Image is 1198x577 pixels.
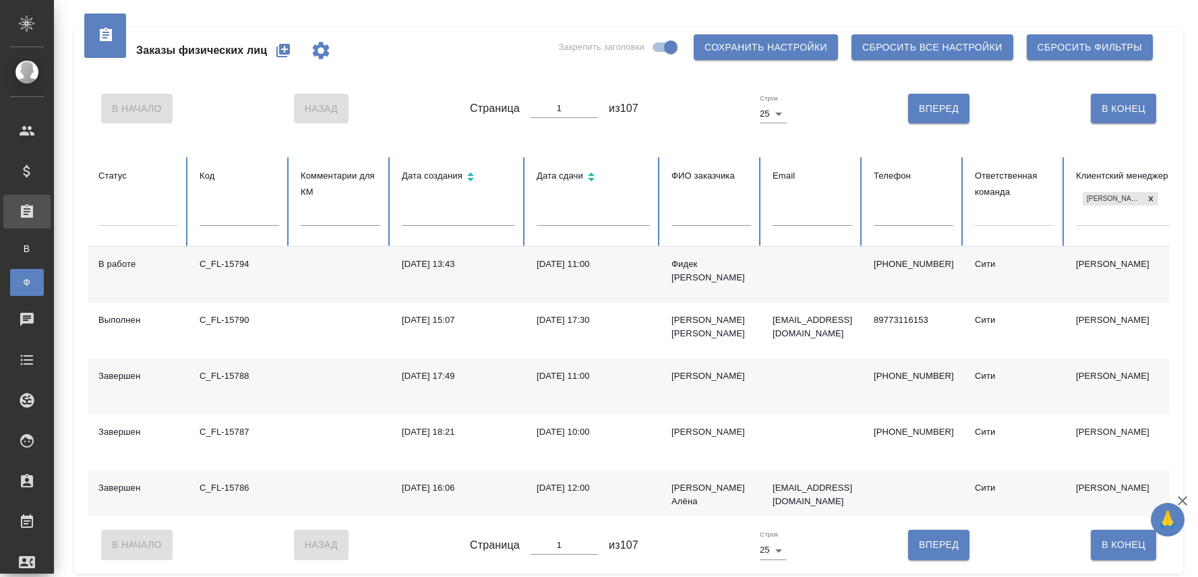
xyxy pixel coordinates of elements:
[705,39,827,56] span: Сохранить настройки
[402,425,515,439] div: [DATE] 18:21
[537,168,650,187] div: Сортировка
[874,313,953,327] p: 89773116153
[470,100,520,117] span: Страница
[1083,192,1143,206] div: [PERSON_NAME]
[874,425,953,439] p: [PHONE_NUMBER]
[537,313,650,327] div: [DATE] 17:30
[10,269,44,296] a: Ф
[760,104,787,123] div: 25
[98,425,178,439] div: Завершен
[1102,100,1145,117] span: В Конец
[402,168,515,187] div: Сортировка
[1102,537,1145,553] span: В Конец
[98,369,178,383] div: Завершен
[671,369,751,383] div: [PERSON_NAME]
[98,257,178,271] div: В работе
[874,168,953,184] div: Телефон
[200,425,279,439] div: C_FL-15787
[760,541,787,559] div: 25
[1038,39,1142,56] span: Сбросить фильтры
[975,257,1054,271] div: Сити
[402,369,515,383] div: [DATE] 17:49
[17,276,37,289] span: Ф
[537,481,650,495] div: [DATE] 12:00
[975,369,1054,383] div: Сити
[671,425,751,439] div: [PERSON_NAME]
[537,369,650,383] div: [DATE] 11:00
[919,100,959,117] span: Вперед
[874,257,953,271] p: [PHONE_NUMBER]
[760,95,778,102] label: Строк
[671,313,751,340] div: [PERSON_NAME] [PERSON_NAME]
[1091,94,1156,123] button: В Конец
[200,481,279,495] div: C_FL-15786
[98,168,178,184] div: Статус
[760,531,778,538] label: Строк
[17,242,37,255] span: В
[1076,168,1189,184] div: Клиентский менеджер
[200,257,279,271] div: C_FL-15794
[919,537,959,553] span: Вперед
[908,94,969,123] button: Вперед
[470,537,520,553] span: Страница
[609,537,638,553] span: из 107
[402,257,515,271] div: [DATE] 13:43
[862,39,1002,56] span: Сбросить все настройки
[773,481,852,508] p: [EMAIL_ADDRESS][DOMAIN_NAME]
[98,481,178,495] div: Завершен
[671,481,751,508] div: [PERSON_NAME] Алёна
[200,369,279,383] div: C_FL-15788
[402,313,515,327] div: [DATE] 15:07
[908,530,969,559] button: Вперед
[975,481,1054,495] div: Сити
[10,235,44,262] a: В
[267,34,299,67] button: Создать
[773,313,852,340] p: [EMAIL_ADDRESS][DOMAIN_NAME]
[975,425,1054,439] div: Сити
[671,168,751,184] div: ФИО заказчика
[1027,34,1153,60] button: Сбросить фильтры
[200,313,279,327] div: C_FL-15790
[558,40,645,54] span: Закрепить заголовки
[975,313,1054,327] div: Сити
[975,168,1054,200] div: Ответственная команда
[671,257,751,284] div: Фидек [PERSON_NAME]
[200,168,279,184] div: Код
[1091,530,1156,559] button: В Конец
[136,42,267,59] span: Заказы физических лиц
[773,168,852,184] div: Email
[301,168,380,200] div: Комментарии для КМ
[1151,503,1185,537] button: 🙏
[98,313,178,327] div: Выполнен
[851,34,1013,60] button: Сбросить все настройки
[609,100,638,117] span: из 107
[537,425,650,439] div: [DATE] 10:00
[694,34,838,60] button: Сохранить настройки
[1156,506,1179,534] span: 🙏
[537,257,650,271] div: [DATE] 11:00
[874,369,953,383] p: [PHONE_NUMBER]
[402,481,515,495] div: [DATE] 16:06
